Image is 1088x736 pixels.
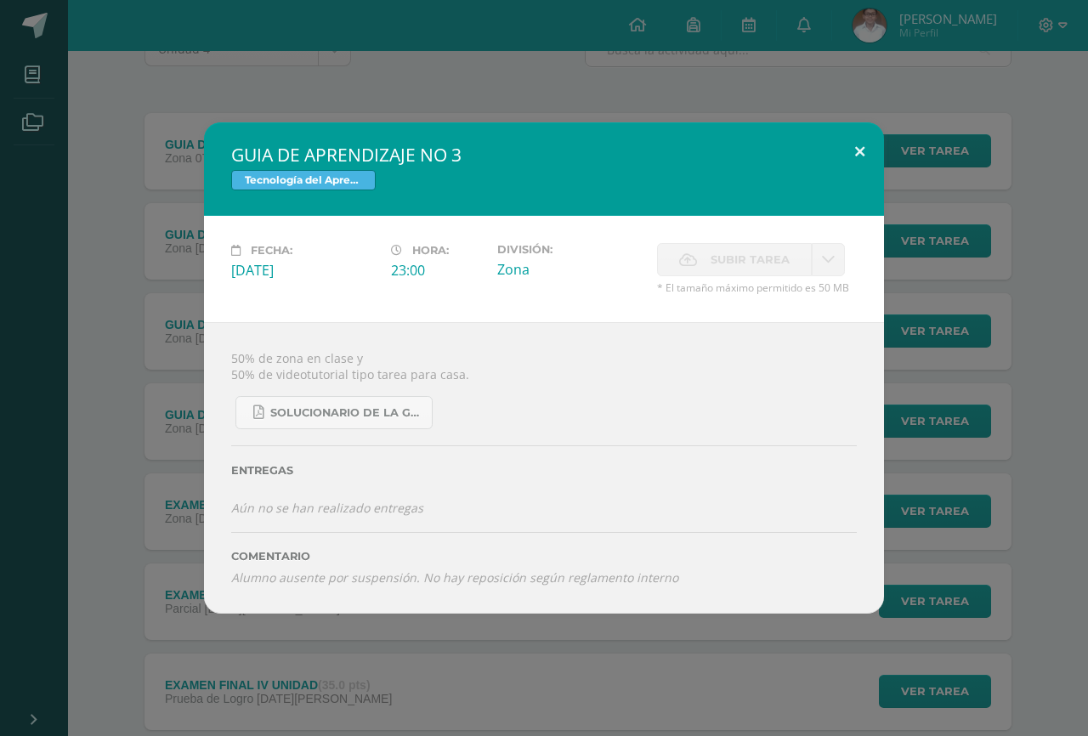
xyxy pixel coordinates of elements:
[231,261,377,280] div: [DATE]
[812,243,845,276] a: La fecha de entrega ha expirado
[711,244,790,275] span: Subir tarea
[231,464,857,477] label: Entregas
[657,280,857,295] span: * El tamaño máximo permitido es 50 MB
[412,244,449,257] span: Hora:
[657,243,812,276] label: La fecha de entrega ha expirado
[251,244,292,257] span: Fecha:
[235,396,433,429] a: SOLUCIONARIO DE LA GUIA 3 FUNCIONES..pdf
[231,500,423,516] i: Aún no se han realizado entregas
[204,322,884,613] div: 50% de zona en clase y 50% de videotutorial tipo tarea para casa.
[836,122,884,180] button: Close (Esc)
[497,243,643,256] label: División:
[231,550,857,563] label: Comentario
[231,569,678,586] i: Alumno ausente por suspensión. No hay reposición según reglamento interno
[270,406,423,420] span: SOLUCIONARIO DE LA GUIA 3 FUNCIONES..pdf
[231,143,857,167] h2: GUIA DE APRENDIZAJE NO 3
[497,260,643,279] div: Zona
[391,261,484,280] div: 23:00
[231,170,376,190] span: Tecnología del Aprendizaje y la Comunicación (Informática)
